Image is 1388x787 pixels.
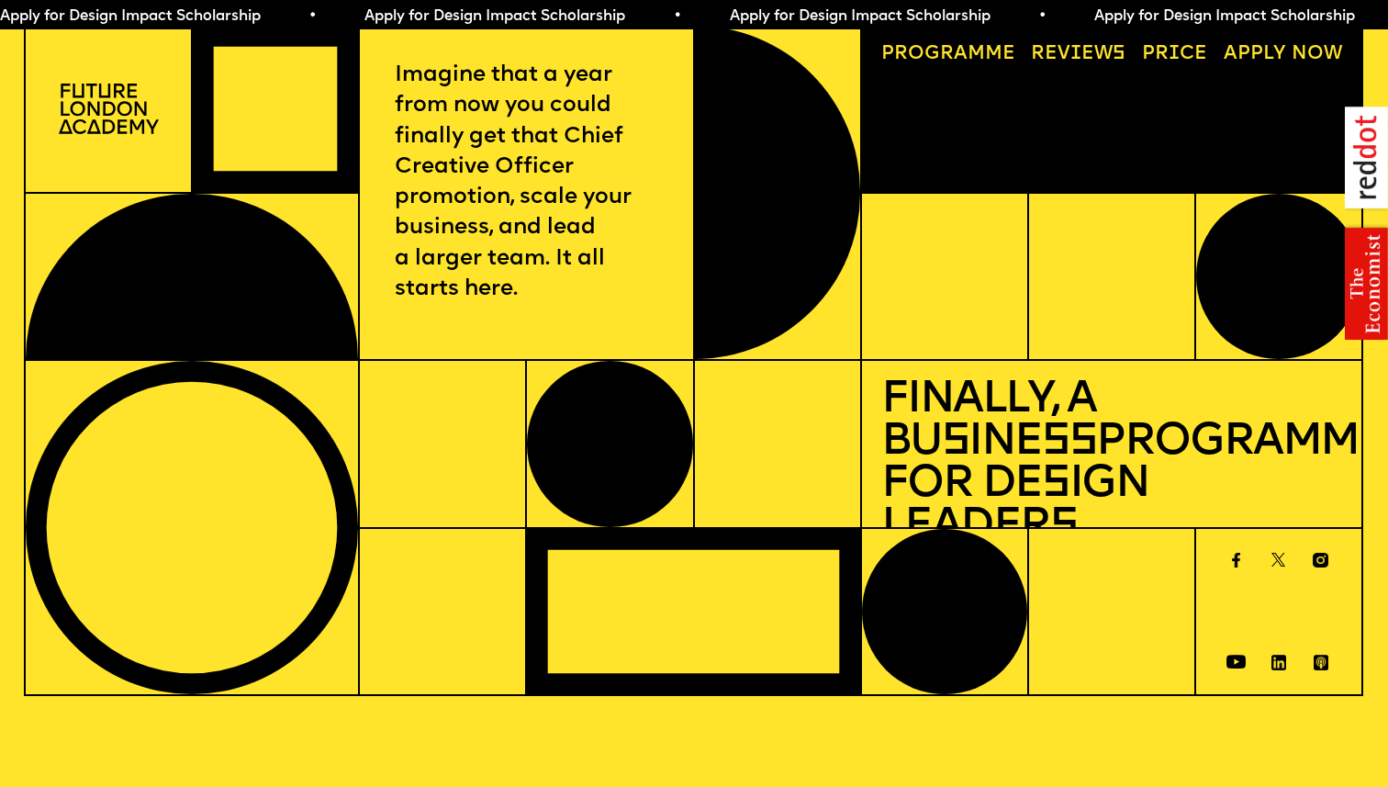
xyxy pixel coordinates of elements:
[881,380,1342,549] h1: Finally, a Bu ine Programme for De ign Leader
[871,36,1024,74] a: Programme
[308,9,317,24] span: •
[1042,421,1096,465] span: ss
[1133,36,1217,74] a: Price
[942,421,969,465] span: s
[1038,9,1047,24] span: •
[673,9,681,24] span: •
[1050,505,1078,549] span: s
[1022,36,1136,74] a: Reviews
[1224,44,1237,63] span: A
[1214,36,1351,74] a: Apply now
[1042,463,1069,507] span: s
[954,44,968,63] span: a
[395,61,658,305] p: Imagine that a year from now you could finally get that Chief Creative Officer promotion, scale y...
